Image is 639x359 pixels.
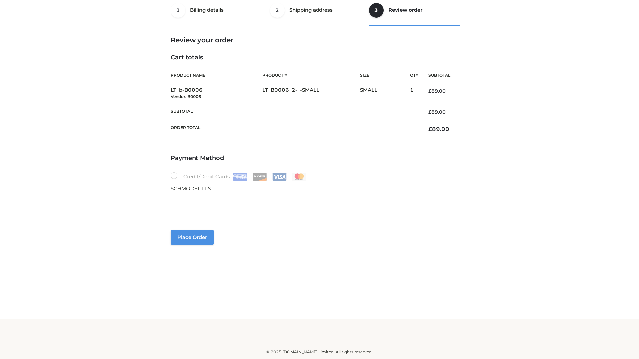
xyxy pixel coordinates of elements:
[292,173,306,181] img: Mastercard
[272,173,287,181] img: Visa
[171,104,418,120] th: Subtotal
[171,120,418,138] th: Order Total
[428,109,446,115] bdi: 89.00
[171,94,201,99] small: Vendor: B0006
[99,349,540,355] div: © 2025 [DOMAIN_NAME] Limited. All rights reserved.
[171,184,468,193] p: SCHMODEL LLS
[169,191,467,216] iframe: Secure payment input frame
[262,68,360,83] th: Product #
[171,83,262,104] td: LT_b-B0006
[171,68,262,83] th: Product Name
[360,68,407,83] th: Size
[418,68,468,83] th: Subtotal
[262,83,360,104] td: LT_B0006_2-_-SMALL
[171,155,468,162] h4: Payment Method
[171,36,468,44] h3: Review your order
[410,68,418,83] th: Qty
[233,173,247,181] img: Amex
[410,83,418,104] td: 1
[171,54,468,61] h4: Cart totals
[171,230,214,245] button: Place order
[428,126,432,132] span: £
[171,172,307,181] label: Credit/Debit Cards
[360,83,410,104] td: SMALL
[428,126,449,132] bdi: 89.00
[428,109,431,115] span: £
[428,88,431,94] span: £
[428,88,446,94] bdi: 89.00
[253,173,267,181] img: Discover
